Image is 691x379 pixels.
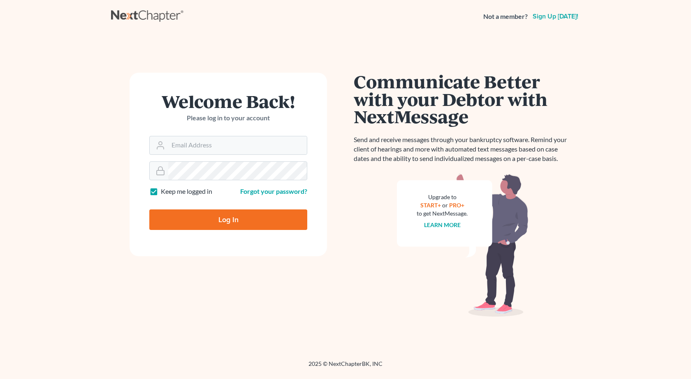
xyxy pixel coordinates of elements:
input: Email Address [168,136,307,154]
a: START+ [420,202,441,209]
h1: Communicate Better with your Debtor with NextMessage [354,73,572,125]
label: Keep me logged in [161,187,212,196]
strong: Not a member? [483,12,528,21]
div: to get NextMessage. [417,209,468,218]
h1: Welcome Back! [149,92,307,110]
p: Send and receive messages through your bankruptcy software. Remind your client of hearings and mo... [354,135,572,163]
a: Learn more [424,221,461,228]
a: Sign up [DATE]! [531,13,580,20]
a: PRO+ [449,202,464,209]
a: Forgot your password? [240,187,307,195]
span: or [442,202,448,209]
div: 2025 © NextChapterBK, INC [111,360,580,374]
div: Upgrade to [417,193,468,201]
input: Log In [149,209,307,230]
img: nextmessage_bg-59042aed3d76b12b5cd301f8e5b87938c9018125f34e5fa2b7a6b67550977c72.svg [397,173,529,317]
p: Please log in to your account [149,113,307,123]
